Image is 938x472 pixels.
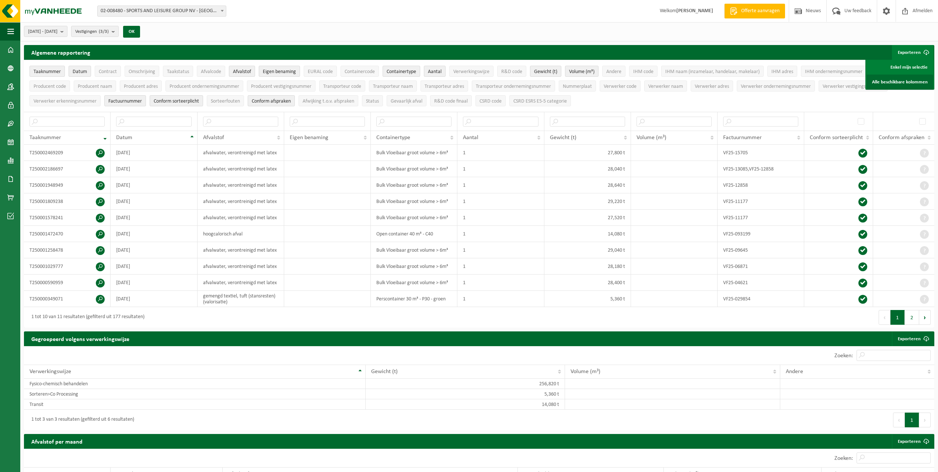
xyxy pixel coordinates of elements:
button: Producent naamProducent naam: Activate to sort [74,80,116,92]
button: CSRD codeCSRD code: Activate to sort [475,95,506,106]
button: AndereAndere: Activate to sort [602,66,625,77]
td: 256,820 t [366,379,565,389]
span: Containertype [387,69,416,75]
span: Producent ondernemingsnummer [170,84,239,89]
span: Gewicht (t) [534,69,557,75]
td: Bulk Vloeibaar groot volume > 6m³ [371,145,457,161]
td: afvalwater, verontreinigd met latex [198,193,284,210]
span: CSRD ESRS E5-5 categorie [513,99,567,104]
button: IHM naam (inzamelaar, handelaar, makelaar)IHM naam (inzamelaar, handelaar, makelaar): Activate to... [661,66,764,77]
button: Verwerker erkenningsnummerVerwerker erkenningsnummer: Activate to sort [29,95,101,106]
span: Conform afspraken [252,99,291,104]
span: Aantal [428,69,442,75]
span: Taaknummer [34,69,61,75]
span: Producent code [34,84,66,89]
td: Bulk Vloeibaar groot volume > 6m³ [371,177,457,193]
button: AfvalcodeAfvalcode: Activate to sort [197,66,225,77]
button: StatusStatus: Activate to sort [362,95,383,106]
span: Conform sorteerplicht [154,99,199,104]
span: Verwerker code [604,84,637,89]
span: Taaknummer [29,135,61,141]
td: VF25-11177 [718,193,804,210]
td: [DATE] [111,258,197,275]
td: VF25-11177 [718,210,804,226]
span: IHM code [633,69,653,75]
a: Alle beschikbare kolommen [866,75,933,89]
td: VF25-15705 [718,145,804,161]
td: T250001948949 [24,177,111,193]
td: VF25-04621 [718,275,804,291]
td: 1 [457,226,544,242]
span: Nummerplaat [563,84,592,89]
button: ContainertypeContainertype: Activate to sort [383,66,420,77]
span: Containercode [345,69,375,75]
button: IHM codeIHM code: Activate to sort [629,66,658,77]
td: afvalwater, verontreinigd met latex [198,177,284,193]
button: FactuurnummerFactuurnummer: Activate to sort [104,95,146,106]
span: Producent naam [78,84,112,89]
span: Datum [73,69,87,75]
button: ContainercodeContainercode: Activate to sort [341,66,379,77]
span: Verwerker erkenningsnummer [34,99,97,104]
button: IHM adresIHM adres: Activate to sort [767,66,797,77]
td: T250001809238 [24,193,111,210]
button: SorteerfoutenSorteerfouten: Activate to sort [207,95,244,106]
button: R&D code finaalR&amp;D code finaal: Activate to sort [430,95,472,106]
count: (3/3) [99,29,109,34]
td: VF25-12858 [718,177,804,193]
button: Verwerker naamVerwerker naam: Activate to sort [644,80,687,92]
span: Verwerker ondernemingsnummer [741,84,811,89]
button: Producent vestigingsnummerProducent vestigingsnummer: Activate to sort [247,80,315,92]
span: Factuurnummer [723,135,762,141]
td: 1 [457,258,544,275]
td: Sorteren>Co Processing [24,389,366,399]
td: 28,040 t [544,161,631,177]
div: 1 tot 3 van 3 resultaten (gefilterd uit 6 resultaten) [28,413,134,427]
td: afvalwater, verontreinigd met latex [198,210,284,226]
span: Vestigingen [75,26,109,37]
span: Transporteur ondernemingsnummer [476,84,551,89]
td: [DATE] [111,275,197,291]
td: VF25-13085,VF25-12858 [718,161,804,177]
button: ContractContract: Activate to sort [95,66,121,77]
button: NummerplaatNummerplaat: Activate to sort [559,80,596,92]
td: 1 [457,275,544,291]
span: Verwerker vestigingsnummer [823,84,883,89]
span: Eigen benaming [290,135,328,141]
span: Transporteur code [323,84,361,89]
span: IHM ondernemingsnummer [805,69,862,75]
td: 1 [457,242,544,258]
span: Verwerker naam [648,84,683,89]
td: Open container 40 m³ - C40 [371,226,457,242]
button: CSRD ESRS E5-5 categorieCSRD ESRS E5-5 categorie: Activate to sort [509,95,571,106]
span: Eigen benaming [263,69,296,75]
td: hoogcalorisch afval [198,226,284,242]
td: 29,040 t [544,242,631,258]
span: Afvalcode [201,69,221,75]
td: Bulk Vloeibaar groot volume > 6m³ [371,193,457,210]
td: afvalwater, verontreinigd met latex [198,145,284,161]
td: T250000349071 [24,291,111,307]
td: 5,360 t [544,291,631,307]
td: 28,180 t [544,258,631,275]
button: Verwerker codeVerwerker code: Activate to sort [600,80,641,92]
span: Datum [116,135,132,141]
span: R&D code finaal [434,99,468,104]
td: Bulk Vloeibaar groot volume > 6m³ [371,161,457,177]
button: Gewicht (t)Gewicht (t): Activate to sort [530,66,561,77]
td: Bulk Vloeibaar groot volume > 6m³ [371,242,457,258]
span: Factuurnummer [108,99,142,104]
td: afvalwater, verontreinigd met latex [198,275,284,291]
td: Bulk Vloeibaar groot volume > 6m³ [371,210,457,226]
span: R&D code [501,69,522,75]
button: OK [123,26,140,38]
td: [DATE] [111,210,197,226]
strong: [PERSON_NAME] [676,8,713,14]
label: Zoeken: [834,353,853,359]
span: Producent vestigingsnummer [251,84,311,89]
span: Volume (m³) [571,369,600,375]
button: Producent codeProducent code: Activate to sort [29,80,70,92]
button: Next [919,413,931,427]
button: Verwerker adresVerwerker adres: Activate to sort [691,80,733,92]
a: Exporteren [892,434,934,449]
